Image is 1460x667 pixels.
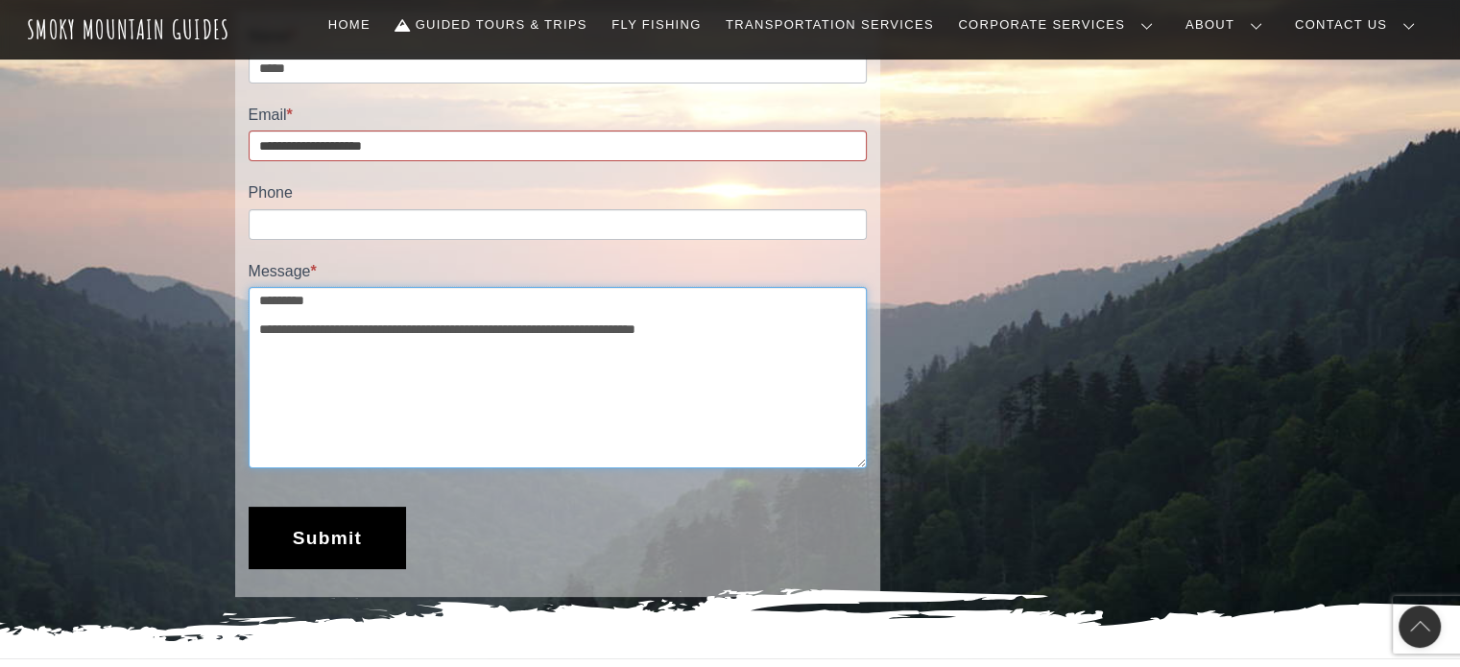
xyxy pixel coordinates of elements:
[718,5,941,45] a: Transportation Services
[249,507,407,568] button: Submit
[604,5,708,45] a: Fly Fishing
[950,5,1168,45] a: Corporate Services
[1287,5,1430,45] a: Contact Us
[249,259,867,287] label: Message
[249,180,867,208] label: Phone
[388,5,595,45] a: Guided Tours & Trips
[321,5,378,45] a: Home
[249,103,867,131] label: Email
[27,13,230,45] a: Smoky Mountain Guides
[1178,5,1278,45] a: About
